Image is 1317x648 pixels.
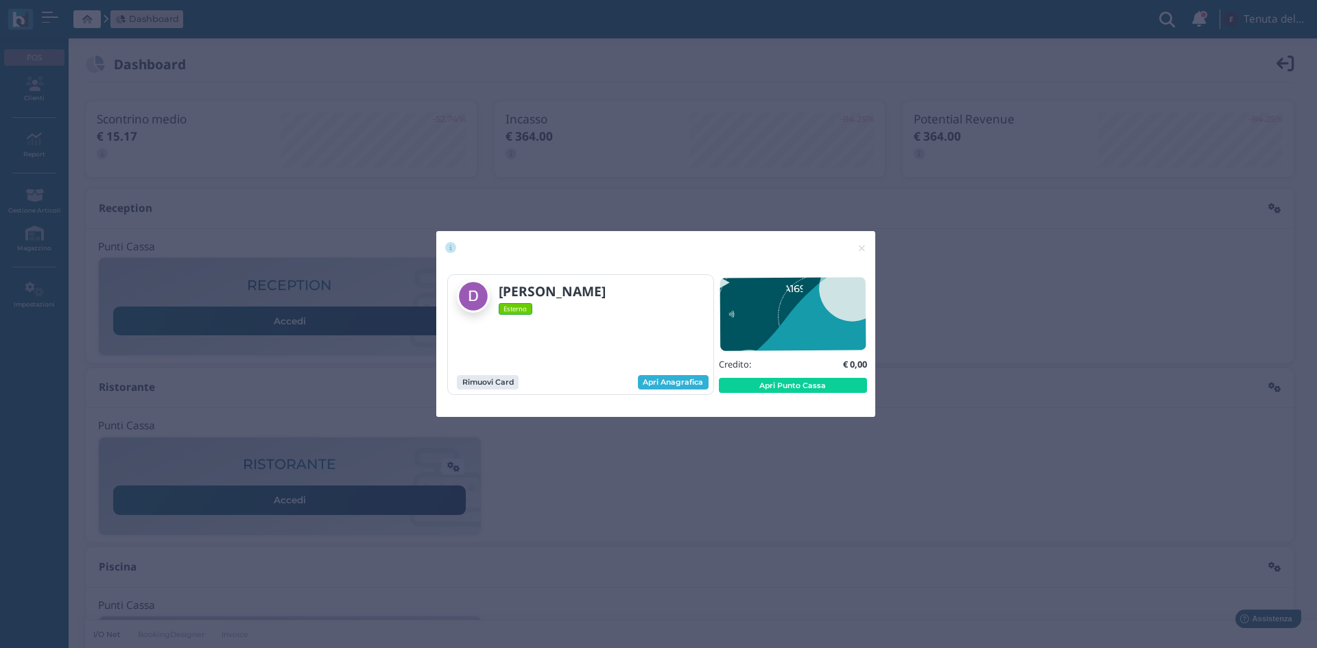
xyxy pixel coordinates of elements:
b: € 0,00 [843,358,867,370]
h5: Credito: [719,359,751,369]
b: [PERSON_NAME] [499,282,606,300]
button: Apri Punto Cassa [719,378,867,393]
button: Rimuovi Card [457,375,519,390]
span: × [857,239,867,257]
a: Apri Anagrafica [638,375,709,390]
a: [PERSON_NAME] Esterno [457,280,648,315]
span: Esterno [499,303,532,314]
span: Assistenza [40,11,91,21]
img: digiorgio [457,280,490,313]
